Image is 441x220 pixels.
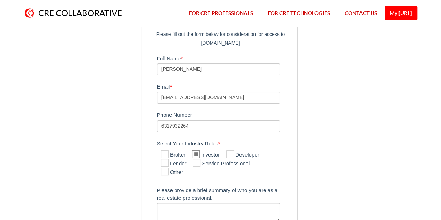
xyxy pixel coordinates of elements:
label: Email [157,81,294,92]
label: Please provide a brief summary of who you are as a real estate professional. [157,184,294,203]
label: Lender [161,160,187,168]
p: Please fill out the form below for consideration for access to [DOMAIN_NAME] [153,30,288,47]
label: Service Professional [193,160,250,168]
label: Investor [192,151,220,159]
label: Developer [226,151,259,159]
label: Other [161,168,183,177]
label: Select Your Industry Roles [157,137,294,149]
label: Broker [161,151,185,159]
label: Phone Number [157,109,294,120]
a: My [URL] [385,6,417,20]
label: Full Name [157,52,294,63]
